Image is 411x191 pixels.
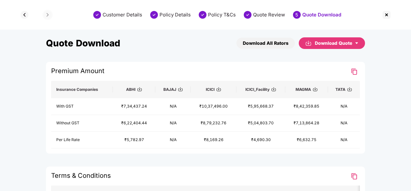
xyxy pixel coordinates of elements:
[302,12,341,18] div: Quote Download
[160,87,186,92] div: BAJAJ
[51,67,105,78] span: Premium Amount
[381,10,392,20] img: svg+xml;base64,PHN2ZyBpZD0iQ3Jvc3MtMzJ4MzIiIHhtbG5zPSJodHRwOi8vd3d3LnczLm9yZy8yMDAwL3N2ZyIgd2lkdG...
[155,98,191,115] td: N/A
[46,38,120,49] div: Quote Download
[290,87,323,92] div: MAGMA
[216,87,221,92] img: svg+xml;base64,PHN2ZyBpZD0iRG93bmxvYWQtMzJ4MzIiIHhtbG5zPSJodHRwOi8vd3d3LnczLm9yZy8yMDAwL3N2ZyIgd2...
[285,98,328,115] td: ₹8,42,359.85
[236,132,285,148] td: ₹4,690.30
[244,11,251,19] img: svg+xml;base64,PHN2ZyBpZD0iU3RlcC1Eb25lLTMyeDMyIiB4bWxucz0iaHR0cDovL3d3dy53My5vcmcvMjAwMC9zdmciIH...
[242,87,280,92] div: ICICI_Facility
[113,132,156,148] td: ₹5,782.97
[253,12,285,18] div: Quote Review
[160,12,191,18] div: Policy Details
[191,98,236,115] td: ₹10,37,496.00
[51,132,113,148] td: Per Life Rate
[350,68,358,75] img: Clipboard Icon
[155,115,191,132] td: N/A
[208,12,236,18] div: Policy T&Cs
[137,87,142,92] img: svg+xml;base64,PHN2ZyBpZD0iRG93bmxvYWQtMzJ4MzIiIHhtbG5zPSJodHRwOi8vd3d3LnczLm9yZy8yMDAwL3N2ZyIgd2...
[328,98,360,115] td: N/A
[113,98,156,115] td: ₹7,34,437.24
[293,11,301,19] div: 5
[355,41,359,45] span: caret-down
[271,87,276,92] img: svg+xml;base64,PHN2ZyBpZD0iRG93bmxvYWQtMzJ4MzIiIHhtbG5zPSJodHRwOi8vd3d3LnczLm9yZy8yMDAwL3N2ZyIgd2...
[313,87,318,92] img: svg+xml;base64,PHN2ZyBpZD0iRG93bmxvYWQtMzJ4MzIiIHhtbG5zPSJodHRwOi8vd3d3LnczLm9yZy8yMDAwL3N2ZyIgd2...
[19,10,30,20] img: svg+xml;base64,PHN2ZyBpZD0iQmFjay0zMngzMiIgeG1sbnM9Imh0dHA6Ly93d3cudzMub3JnLzIwMDAvc3ZnIiB3aWR0aD...
[285,132,328,148] td: ₹6,632.75
[113,115,156,132] td: ₹6,22,404.44
[150,11,158,19] img: svg+xml;base64,PHN2ZyBpZD0iU3RlcC1Eb25lLTMyeDMyIiB4bWxucz0iaHR0cDovL3d3dy53My5vcmcvMjAwMC9zdmciIH...
[347,87,352,92] img: svg+xml;base64,PHN2ZyBpZD0iRG93bmxvYWQtMzJ4MzIiIHhtbG5zPSJodHRwOi8vd3d3LnczLm9yZy8yMDAwL3N2ZyIgd2...
[199,11,206,19] img: svg+xml;base64,PHN2ZyBpZD0iU3RlcC1Eb25lLTMyeDMyIiB4bWxucz0iaHR0cDovL3d3dy53My5vcmcvMjAwMC9zdmciIH...
[305,39,312,47] img: svg+xml;base64,PHN2ZyBpZD0iRG93bmxvYWQtMzJ4MzIiIHhtbG5zPSJodHRwOi8vd3d3LnczLm9yZy8yMDAwL3N2ZyIgd2...
[51,98,113,115] td: With GST
[191,132,236,148] td: ₹8,169.26
[103,12,142,18] div: Customer Details
[328,132,360,148] td: N/A
[328,115,360,132] td: N/A
[285,115,328,132] td: ₹7,13,864.28
[178,87,183,92] img: svg+xml;base64,PHN2ZyBpZD0iRG93bmxvYWQtMzJ4MzIiIHhtbG5zPSJodHRwOi8vd3d3LnczLm9yZy8yMDAwL3N2ZyIgd2...
[243,40,288,47] div: Download All Rators
[350,173,358,180] img: Clipboard Icon for T&C
[51,172,111,183] span: Terms & Conditions
[155,132,191,148] td: N/A
[333,87,355,92] div: TATA
[315,40,359,47] div: Download Quote
[236,98,285,115] td: ₹5,95,668.37
[51,81,113,98] th: Insurance Companies
[236,115,285,132] td: ₹5,04,803.70
[51,115,113,132] td: Without GST
[191,115,236,132] td: ₹8,79,232.76
[196,87,231,92] div: ICICI
[93,11,101,19] img: svg+xml;base64,PHN2ZyBpZD0iU3RlcC1Eb25lLTMyeDMyIiB4bWxucz0iaHR0cDovL3d3dy53My5vcmcvMjAwMC9zdmciIH...
[118,87,151,92] div: ABHI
